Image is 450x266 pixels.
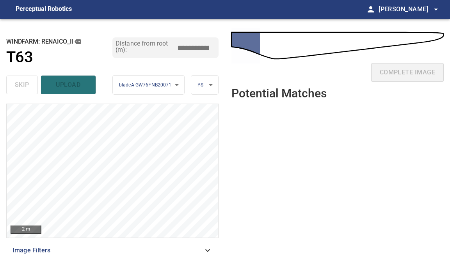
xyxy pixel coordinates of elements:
[16,3,72,16] figcaption: Perceptual Robotics
[12,246,203,255] span: Image Filters
[116,41,176,53] label: Distance from root (m):
[375,2,441,17] button: [PERSON_NAME]
[379,4,441,15] span: [PERSON_NAME]
[191,75,218,95] div: PS
[6,48,112,67] a: T63
[431,5,441,14] span: arrow_drop_down
[73,37,82,46] button: copy message details
[197,82,203,88] span: PS
[231,87,327,100] h2: Potential Matches
[6,37,112,46] h2: windfarm: Renaico_II
[366,5,375,14] span: person
[119,82,172,88] span: bladeA-GW76FNB20071
[6,48,33,67] h1: T63
[6,241,219,260] div: Image Filters
[113,75,184,95] div: bladeA-GW76FNB20071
